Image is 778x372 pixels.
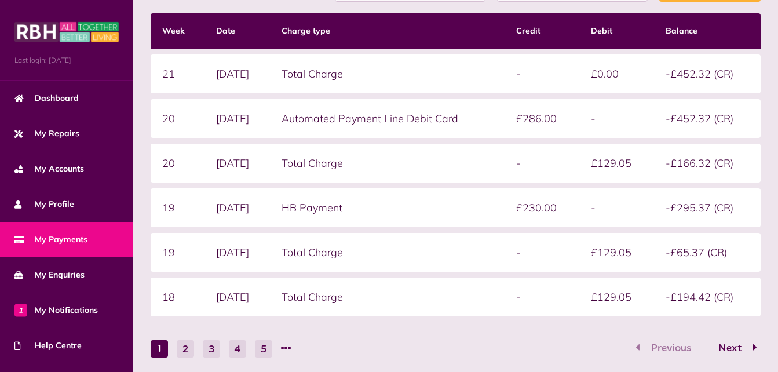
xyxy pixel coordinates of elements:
th: Week [151,13,204,49]
span: My Profile [14,198,74,210]
button: Go to page 3 [203,340,220,358]
td: HB Payment [270,188,505,227]
th: Date [204,13,271,49]
span: 1 [14,304,27,316]
td: - [579,99,654,138]
th: Charge type [270,13,505,49]
td: [DATE] [204,278,271,316]
img: MyRBH [14,20,119,43]
td: 18 [151,278,204,316]
td: [DATE] [204,54,271,93]
span: My Accounts [14,163,84,175]
td: £286.00 [505,99,579,138]
button: Go to page 2 [706,340,761,357]
td: -£65.37 (CR) [654,233,761,272]
span: Last login: [DATE] [14,55,119,65]
th: Balance [654,13,761,49]
td: 19 [151,188,204,227]
td: - [505,233,579,272]
td: 21 [151,54,204,93]
td: £129.05 [579,233,654,272]
td: - [505,144,579,183]
td: £0.00 [579,54,654,93]
td: 20 [151,99,204,138]
button: Go to page 5 [255,340,272,358]
td: [DATE] [204,233,271,272]
td: -£194.42 (CR) [654,278,761,316]
td: Total Charge [270,54,505,93]
td: -£166.32 (CR) [654,144,761,183]
button: Go to page 4 [229,340,246,358]
td: £129.05 [579,278,654,316]
td: Automated Payment Line Debit Card [270,99,505,138]
td: -£452.32 (CR) [654,54,761,93]
span: My Notifications [14,304,98,316]
span: Help Centre [14,340,82,352]
td: 19 [151,233,204,272]
span: My Payments [14,234,87,246]
td: [DATE] [204,188,271,227]
span: Next [710,343,750,353]
th: Credit [505,13,579,49]
span: My Enquiries [14,269,85,281]
th: Debit [579,13,654,49]
td: -£452.32 (CR) [654,99,761,138]
span: Dashboard [14,92,79,104]
td: - [505,54,579,93]
td: Total Charge [270,144,505,183]
td: Total Charge [270,278,505,316]
span: My Repairs [14,127,79,140]
td: - [579,188,654,227]
td: -£295.37 (CR) [654,188,761,227]
td: £230.00 [505,188,579,227]
button: Go to page 2 [177,340,194,358]
td: - [505,278,579,316]
td: [DATE] [204,144,271,183]
td: Total Charge [270,233,505,272]
td: [DATE] [204,99,271,138]
td: £129.05 [579,144,654,183]
td: 20 [151,144,204,183]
